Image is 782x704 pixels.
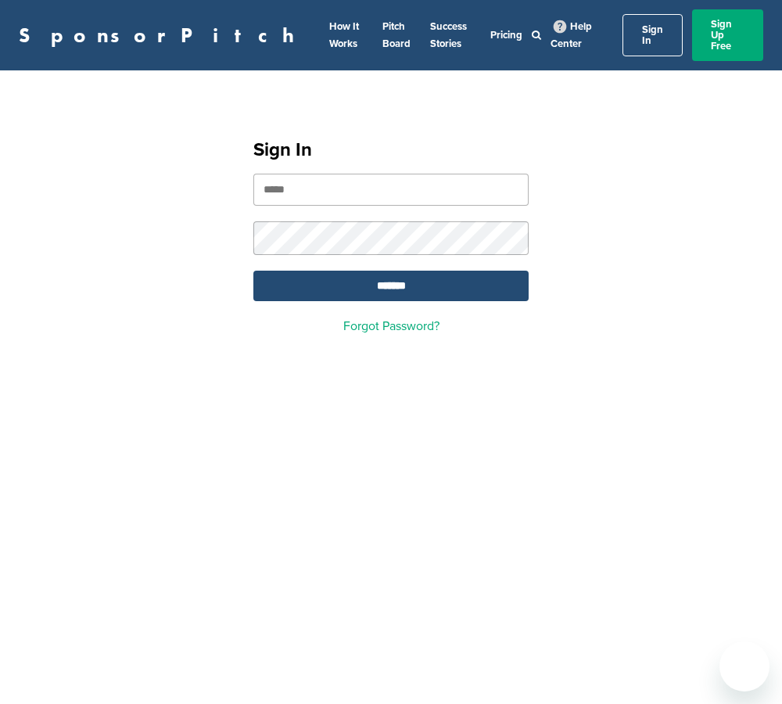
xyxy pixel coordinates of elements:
a: Sign In [622,14,683,56]
iframe: Button to launch messaging window [719,641,769,691]
a: SponsorPitch [19,25,304,45]
a: How It Works [329,20,359,50]
a: Forgot Password? [343,318,439,334]
a: Success Stories [430,20,467,50]
a: Help Center [551,17,592,53]
a: Sign Up Free [692,9,763,61]
h1: Sign In [253,136,529,164]
a: Pricing [490,29,522,41]
a: Pitch Board [382,20,411,50]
